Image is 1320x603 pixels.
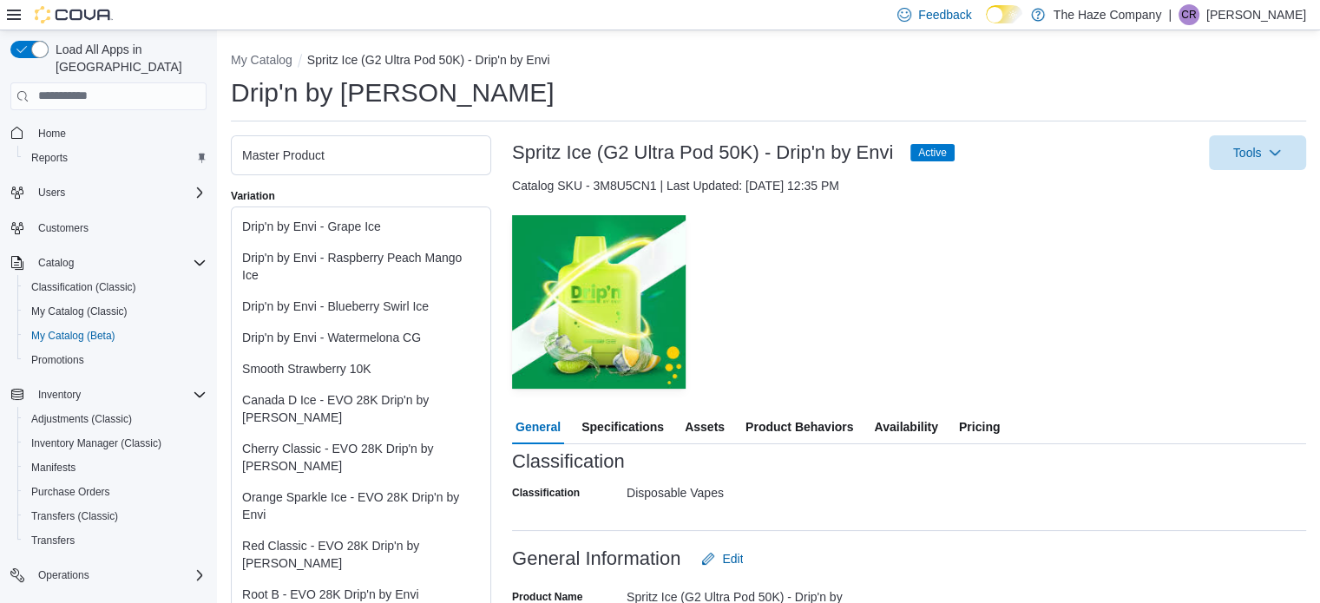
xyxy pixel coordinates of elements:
[31,218,95,239] a: Customers
[3,215,213,240] button: Customers
[231,53,292,67] button: My Catalog
[231,51,1306,72] nav: An example of EuiBreadcrumbs
[24,325,122,346] a: My Catalog (Beta)
[31,182,72,203] button: Users
[3,121,213,146] button: Home
[17,324,213,348] button: My Catalog (Beta)
[242,329,480,346] div: Drip'n by Envi - Watermelona CG
[242,488,480,523] div: Orange Sparkle Ice - EVO 28K Drip'n by Envi
[17,480,213,504] button: Purchase Orders
[242,391,480,426] div: Canada D Ice - EVO 28K Drip'n by [PERSON_NAME]
[24,350,91,370] a: Promotions
[31,461,76,475] span: Manifests
[17,456,213,480] button: Manifests
[307,53,550,67] button: Spritz Ice (G2 Ultra Pod 50K) - Drip'n by Envi
[31,353,84,367] span: Promotions
[17,528,213,553] button: Transfers
[35,6,113,23] img: Cova
[17,431,213,456] button: Inventory Manager (Classic)
[581,410,664,444] span: Specifications
[17,299,213,324] button: My Catalog (Classic)
[1181,4,1196,25] span: CR
[242,298,480,315] div: Drip'n by Envi - Blueberry Swirl Ice
[512,215,686,389] img: Image for Spritz Ice (G2 Ultra Pod 50K) - Drip'n by Envi
[24,325,207,346] span: My Catalog (Beta)
[17,407,213,431] button: Adjustments (Classic)
[231,189,275,203] label: Variation
[959,410,1000,444] span: Pricing
[242,440,480,475] div: Cherry Classic - EVO 28K Drip'n by [PERSON_NAME]
[31,509,118,523] span: Transfers (Classic)
[3,383,213,407] button: Inventory
[31,122,207,144] span: Home
[627,479,859,500] div: Disposable Vapes
[512,548,680,569] h3: General Information
[31,252,207,273] span: Catalog
[17,348,213,372] button: Promotions
[918,6,971,23] span: Feedback
[24,277,207,298] span: Classification (Classic)
[512,177,1306,194] div: Catalog SKU - 3M8U5CN1 | Last Updated: [DATE] 12:35 PM
[17,146,213,170] button: Reports
[24,301,135,322] a: My Catalog (Classic)
[24,147,207,168] span: Reports
[910,144,955,161] span: Active
[24,530,82,551] a: Transfers
[31,151,68,165] span: Reports
[38,186,65,200] span: Users
[24,277,143,298] a: Classification (Classic)
[685,410,725,444] span: Assets
[1179,4,1199,25] div: Cindy Russell
[17,504,213,528] button: Transfers (Classic)
[38,568,89,582] span: Operations
[38,127,66,141] span: Home
[24,457,207,478] span: Manifests
[31,412,132,426] span: Adjustments (Classic)
[24,457,82,478] a: Manifests
[242,249,480,284] div: Drip'n by Envi - Raspberry Peach Mango Ice
[24,147,75,168] a: Reports
[31,565,207,586] span: Operations
[242,360,480,377] div: Smooth Strawberry 10K
[31,123,73,144] a: Home
[242,147,480,164] div: Master Product
[745,410,853,444] span: Product Behaviors
[986,23,987,24] span: Dark Mode
[512,142,893,163] h3: Spritz Ice (G2 Ultra Pod 50K) - Drip'n by Envi
[31,280,136,294] span: Classification (Classic)
[1206,4,1306,25] p: [PERSON_NAME]
[694,541,750,576] button: Edit
[38,221,89,235] span: Customers
[1168,4,1172,25] p: |
[24,506,125,527] a: Transfers (Classic)
[1233,144,1262,161] span: Tools
[516,410,561,444] span: General
[24,530,207,551] span: Transfers
[49,41,207,75] span: Load All Apps in [GEOGRAPHIC_DATA]
[31,329,115,343] span: My Catalog (Beta)
[31,384,88,405] button: Inventory
[231,75,555,110] h1: Drip'n by [PERSON_NAME]
[17,275,213,299] button: Classification (Classic)
[31,182,207,203] span: Users
[3,563,213,587] button: Operations
[1054,4,1162,25] p: The Haze Company
[242,537,480,572] div: Red Classic - EVO 28K Drip'n by [PERSON_NAME]
[31,305,128,318] span: My Catalog (Classic)
[24,482,207,502] span: Purchase Orders
[242,218,480,235] div: Drip'n by Envi - Grape Ice
[24,506,207,527] span: Transfers (Classic)
[31,534,75,547] span: Transfers
[24,409,207,429] span: Adjustments (Classic)
[24,301,207,322] span: My Catalog (Classic)
[31,217,207,239] span: Customers
[24,482,117,502] a: Purchase Orders
[512,451,625,472] h3: Classification
[722,550,743,567] span: Edit
[24,409,139,429] a: Adjustments (Classic)
[24,350,207,370] span: Promotions
[3,251,213,275] button: Catalog
[31,436,161,450] span: Inventory Manager (Classic)
[3,180,213,205] button: Users
[24,433,168,454] a: Inventory Manager (Classic)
